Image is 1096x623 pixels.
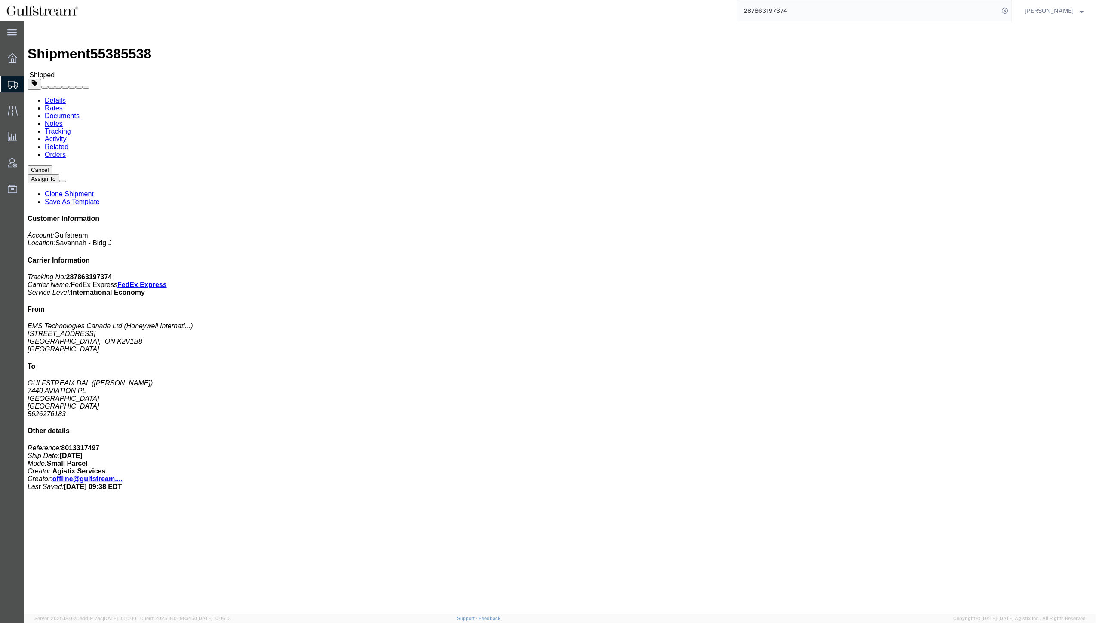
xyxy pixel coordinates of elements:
span: Copyright © [DATE]-[DATE] Agistix Inc., All Rights Reserved [953,615,1086,622]
span: Server: 2025.18.0-a0edd1917ac [34,616,136,621]
a: Support [457,616,479,621]
span: [DATE] 10:06:13 [197,616,231,621]
input: Search for shipment number, reference number [737,0,999,21]
span: Client: 2025.18.0-198a450 [140,616,231,621]
a: Feedback [479,616,500,621]
img: logo [6,4,79,17]
span: Carrie Black [1025,6,1074,15]
iframe: FS Legacy Container [24,21,1096,614]
button: [PERSON_NAME] [1024,6,1084,16]
span: [DATE] 10:10:00 [103,616,136,621]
